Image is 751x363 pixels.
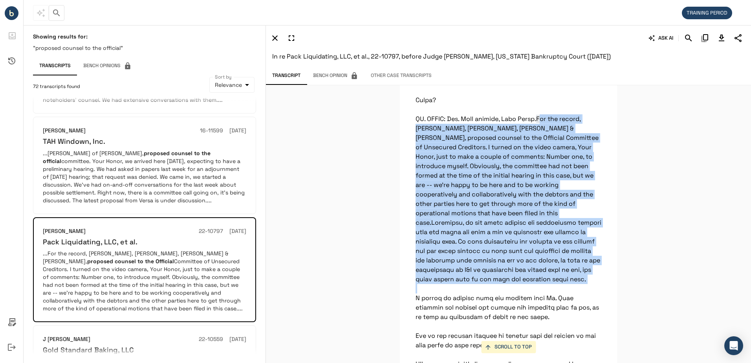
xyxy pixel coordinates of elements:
[33,44,256,52] p: "proposed counsel to the official"
[229,335,246,344] h6: [DATE]
[215,73,232,80] label: Sort by
[313,72,358,80] span: Bench Opinion
[365,68,438,83] button: Other Case Transcripts
[33,5,49,21] span: This feature has been disabled by your account admin.
[43,335,90,344] h6: J [PERSON_NAME]
[43,249,246,312] p: ...For the record, [PERSON_NAME], [PERSON_NAME], [PERSON_NAME] & [PERSON_NAME], Committee of Unse...
[43,150,211,165] em: proposed counsel to the official
[33,83,80,91] span: 72 transcripts found
[715,31,728,45] button: Download Transcript
[731,31,745,45] button: Share Transcript
[43,137,105,146] h6: TAH Windown, Inc.
[43,126,86,135] h6: [PERSON_NAME]
[200,126,223,135] h6: 16-11599
[209,77,255,93] div: Relevance
[272,52,611,60] span: In re Pack Liquidating, LLC, et al., 22-10797, before Judge [PERSON_NAME], [US_STATE] Bankruptcy ...
[199,335,223,344] h6: 22-10559
[682,7,736,19] div: We are not billing you for your initial period of in-app activity.
[481,341,536,353] button: SCROLL TO TOP
[87,258,174,265] em: proposed counsel to the Official
[43,227,86,236] h6: [PERSON_NAME]
[33,33,256,40] h6: Showing results for:
[33,57,77,75] button: Transcripts
[682,9,732,16] span: TRAINING PERIOD
[199,227,223,236] h6: 22-10797
[43,345,134,354] h6: Gold Standard Baking, LLC
[229,126,246,135] h6: [DATE]
[229,227,246,236] h6: [DATE]
[43,149,246,204] p: ...[PERSON_NAME] of [PERSON_NAME], committee. Your Honor, we arrived here [DATE], expecting to ha...
[77,57,138,75] span: This feature has been disabled by your account admin.
[698,31,712,45] button: Copy Citation
[647,31,675,45] button: ASK AI
[266,68,307,83] button: Transcript
[682,31,695,45] button: Search
[307,68,365,83] span: This feature has been disabled by your account admin.
[83,62,132,70] span: Bench Opinions
[724,336,743,355] div: Open Intercom Messenger
[43,237,137,246] h6: Pack Liquidating, LLC, et al.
